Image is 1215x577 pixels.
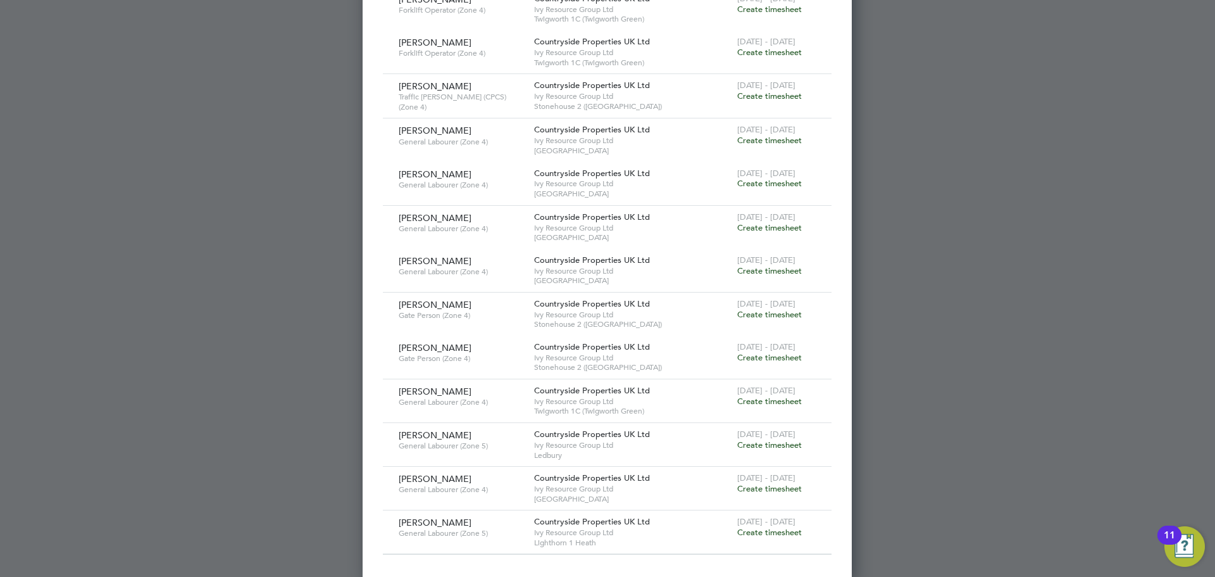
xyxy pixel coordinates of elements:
[534,48,731,58] span: Ivy Resource Group Ltd
[534,353,731,363] span: Ivy Resource Group Ltd
[399,80,471,92] span: [PERSON_NAME]
[399,397,525,407] span: General Labourer (Zone 4)
[534,450,731,460] span: Ledbury
[534,189,731,199] span: [GEOGRAPHIC_DATA]
[399,180,525,190] span: General Labourer (Zone 4)
[534,516,650,527] span: Countryside Properties UK Ltd
[737,178,802,189] span: Create timesheet
[737,255,795,265] span: [DATE] - [DATE]
[399,255,471,267] span: [PERSON_NAME]
[399,168,471,180] span: [PERSON_NAME]
[399,342,471,353] span: [PERSON_NAME]
[534,298,650,309] span: Countryside Properties UK Ltd
[737,516,795,527] span: [DATE] - [DATE]
[737,341,795,352] span: [DATE] - [DATE]
[399,92,525,111] span: Traffic [PERSON_NAME] (CPCS) (Zone 4)
[399,267,525,277] span: General Labourer (Zone 4)
[399,299,471,310] span: [PERSON_NAME]
[534,362,731,372] span: Stonehouse 2 ([GEOGRAPHIC_DATA])
[399,353,525,364] span: Gate Person (Zone 4)
[399,441,525,451] span: General Labourer (Zone 5)
[534,310,731,320] span: Ivy Resource Group Ltd
[534,528,731,538] span: Ivy Resource Group Ltd
[399,485,525,495] span: General Labourer (Zone 4)
[534,319,731,329] span: Stonehouse 2 ([GEOGRAPHIC_DATA])
[534,179,731,189] span: Ivy Resource Group Ltd
[737,265,802,276] span: Create timesheet
[737,4,802,15] span: Create timesheet
[534,101,731,111] span: Stonehouse 2 ([GEOGRAPHIC_DATA])
[399,517,471,528] span: [PERSON_NAME]
[534,136,731,146] span: Ivy Resource Group Ltd
[534,91,731,101] span: Ivy Resource Group Ltd
[737,298,795,309] span: [DATE] - [DATE]
[399,528,525,538] span: General Labourer (Zone 5)
[534,266,731,276] span: Ivy Resource Group Ltd
[737,135,802,146] span: Create timesheet
[737,91,802,101] span: Create timesheet
[534,472,650,483] span: Countryside Properties UK Ltd
[534,58,731,68] span: Twigworth 1C (Twigworth Green)
[534,124,650,135] span: Countryside Properties UK Ltd
[737,222,802,233] span: Create timesheet
[737,472,795,483] span: [DATE] - [DATE]
[534,538,731,548] span: Lighthorn 1 Heath
[534,14,731,24] span: Twigworth 1C (Twigworth Green)
[737,212,795,222] span: [DATE] - [DATE]
[737,168,795,179] span: [DATE] - [DATE]
[399,125,471,136] span: [PERSON_NAME]
[737,527,802,538] span: Create timesheet
[737,80,795,91] span: [DATE] - [DATE]
[534,212,650,222] span: Countryside Properties UK Ltd
[534,429,650,440] span: Countryside Properties UK Ltd
[534,4,731,15] span: Ivy Resource Group Ltd
[399,386,471,397] span: [PERSON_NAME]
[534,385,650,396] span: Countryside Properties UK Ltd
[399,5,525,15] span: Forklift Operator (Zone 4)
[399,224,525,234] span: General Labourer (Zone 4)
[399,310,525,320] span: Gate Person (Zone 4)
[737,440,802,450] span: Create timesheet
[534,406,731,416] span: Twigworth 1C (Twigworth Green)
[399,429,471,441] span: [PERSON_NAME]
[534,232,731,243] span: [GEOGRAPHIC_DATA]
[534,494,731,504] span: [GEOGRAPHIC_DATA]
[737,385,795,396] span: [DATE] - [DATE]
[399,48,525,58] span: Forklift Operator (Zone 4)
[399,137,525,147] span: General Labourer (Zone 4)
[534,255,650,265] span: Countryside Properties UK Ltd
[1164,535,1175,552] div: 11
[534,36,650,47] span: Countryside Properties UK Ltd
[737,352,802,363] span: Create timesheet
[1164,526,1205,567] button: Open Resource Center, 11 new notifications
[534,484,731,494] span: Ivy Resource Group Ltd
[737,429,795,440] span: [DATE] - [DATE]
[534,396,731,407] span: Ivy Resource Group Ltd
[737,47,802,58] span: Create timesheet
[399,473,471,485] span: [PERSON_NAME]
[399,212,471,224] span: [PERSON_NAME]
[534,276,731,286] span: [GEOGRAPHIC_DATA]
[737,483,802,494] span: Create timesheet
[737,124,795,135] span: [DATE] - [DATE]
[737,36,795,47] span: [DATE] - [DATE]
[737,396,802,407] span: Create timesheet
[737,309,802,320] span: Create timesheet
[534,223,731,233] span: Ivy Resource Group Ltd
[399,37,471,48] span: [PERSON_NAME]
[534,146,731,156] span: [GEOGRAPHIC_DATA]
[534,440,731,450] span: Ivy Resource Group Ltd
[534,80,650,91] span: Countryside Properties UK Ltd
[534,341,650,352] span: Countryside Properties UK Ltd
[534,168,650,179] span: Countryside Properties UK Ltd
